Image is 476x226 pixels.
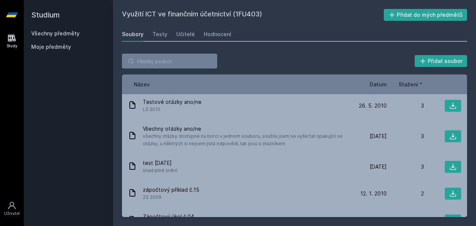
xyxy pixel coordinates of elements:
[143,125,347,133] span: Všechny otázky ano/ne
[122,54,217,69] input: Hledej soubor
[143,106,202,113] span: LS 2010
[143,194,199,201] span: ZS 2009
[176,31,195,38] div: Učitelé
[122,9,384,21] h2: Využití ICT ve finančním účetnictví (1FU403)
[152,31,167,38] div: Testy
[399,80,418,88] span: Stažení
[370,217,387,224] span: [DATE]
[176,27,195,42] a: Učitelé
[4,211,20,216] div: Uživatel
[152,27,167,42] a: Testy
[143,186,199,194] span: zápočtový příklad č.15
[7,43,17,49] div: Study
[122,27,144,42] a: Soubory
[143,98,202,106] span: Testové otázky ano/ne
[370,133,387,140] span: [DATE]
[387,133,424,140] div: 3
[143,133,347,147] span: všechny otázky dostupné na borci v jednom souboru, snažila jsem se vyškrtat opakující se otázky, ...
[387,217,424,224] div: 2
[399,80,424,88] button: Stažení
[359,102,387,109] span: 26. 5. 2010
[387,190,424,197] div: 2
[31,43,71,51] span: Moje předměty
[31,30,80,36] a: Všechny předměty
[387,102,424,109] div: 3
[360,190,387,197] span: 12. 1. 2010
[122,31,144,38] div: Soubory
[204,31,231,38] div: Hodnocení
[134,80,150,88] button: Název
[387,163,424,171] div: 3
[370,163,387,171] span: [DATE]
[384,9,467,21] button: Přidat do mých předmětů
[143,167,177,174] span: snad plné znění
[143,213,194,220] span: Zápočtový úkol č.04
[143,159,177,167] span: test [DATE]
[204,27,231,42] a: Hodnocení
[370,80,387,88] button: Datum
[1,30,22,52] a: Study
[415,55,467,67] button: Přidat soubor
[1,197,22,220] a: Uživatel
